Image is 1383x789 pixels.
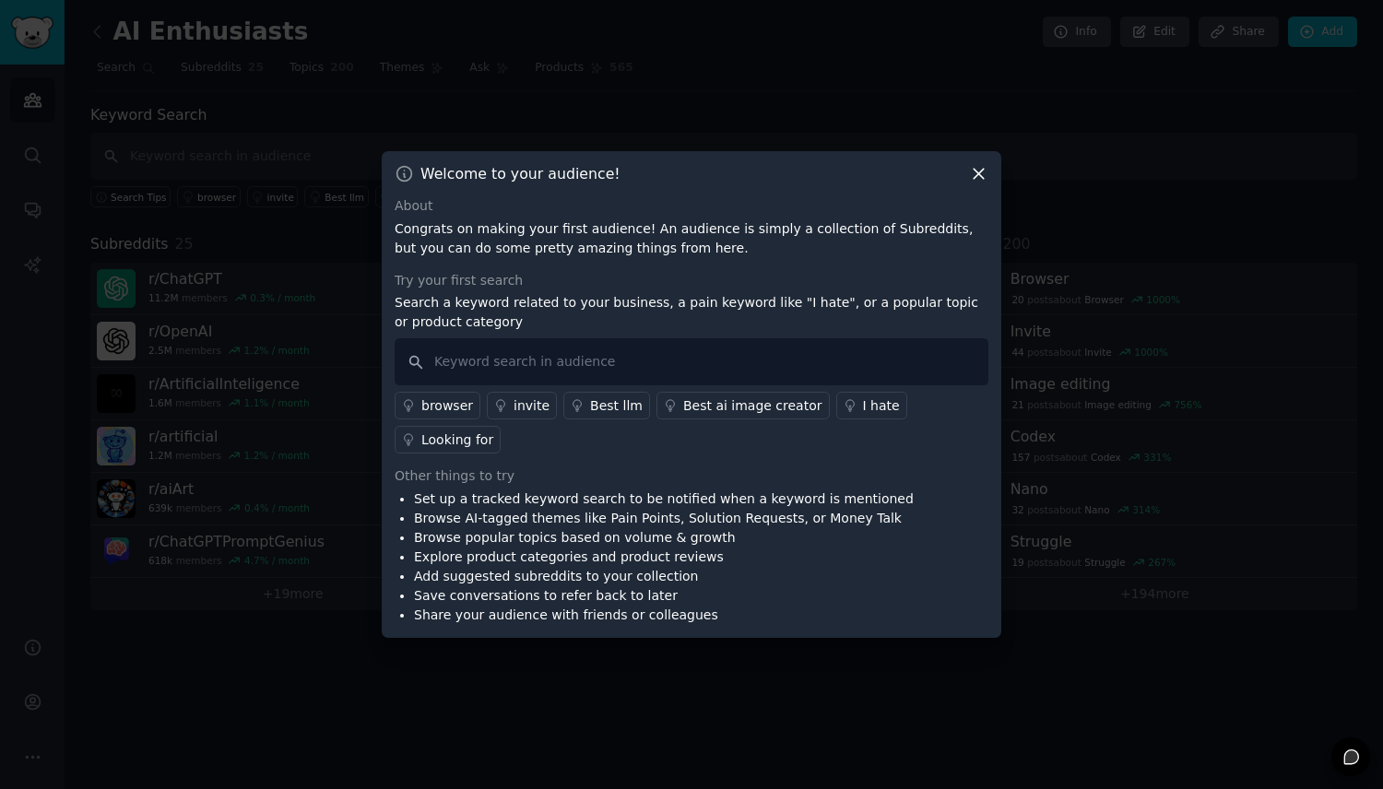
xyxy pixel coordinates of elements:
div: Try your first search [395,271,988,290]
div: Best llm [590,396,643,416]
a: Best llm [563,392,650,419]
a: I hate [836,392,907,419]
div: I hate [863,396,900,416]
a: browser [395,392,480,419]
li: Browse popular topics based on volume & growth [414,528,914,548]
li: Set up a tracked keyword search to be notified when a keyword is mentioned [414,489,914,509]
li: Add suggested subreddits to your collection [414,567,914,586]
p: Congrats on making your first audience! An audience is simply a collection of Subreddits, but you... [395,219,988,258]
li: Browse AI-tagged themes like Pain Points, Solution Requests, or Money Talk [414,509,914,528]
li: Save conversations to refer back to later [414,586,914,606]
div: Looking for [421,430,493,450]
li: Explore product categories and product reviews [414,548,914,567]
div: Other things to try [395,466,988,486]
a: Looking for [395,426,501,453]
h3: Welcome to your audience! [420,164,621,183]
li: Share your audience with friends or colleagues [414,606,914,625]
div: invite [514,396,550,416]
div: Best ai image creator [683,396,822,416]
a: invite [487,392,557,419]
p: Search a keyword related to your business, a pain keyword like "I hate", or a popular topic or pr... [395,293,988,332]
div: About [395,196,988,216]
input: Keyword search in audience [395,338,988,385]
div: browser [421,396,473,416]
a: Best ai image creator [656,392,830,419]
